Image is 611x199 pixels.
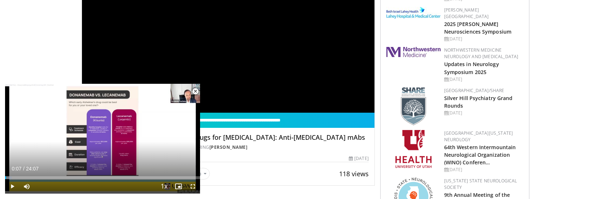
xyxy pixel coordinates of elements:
[444,130,513,143] a: [GEOGRAPHIC_DATA][US_STATE] Neurology
[444,110,523,116] div: [DATE]
[395,130,432,168] img: f6362829-b0a3-407d-a044-59546adfd345.png.150x105_q85_autocrop_double_scale_upscale_version-0.2.png
[339,169,369,178] span: 118 views
[188,84,203,99] button: Close
[12,166,21,172] span: 0:07
[209,144,248,150] a: [PERSON_NAME]
[444,95,513,109] a: Silver Hill Psychiatry Grand Rounds
[5,84,200,194] video-js: Video Player
[444,21,511,35] a: 2025 [PERSON_NAME] Neurosciences Symposium
[171,179,186,194] button: Enable picture-in-picture mode
[157,179,171,194] button: Playback Rate
[401,87,426,125] img: f8aaeb6d-318f-4fcf-bd1d-54ce21f29e87.png.150x105_q85_autocrop_double_scale_upscale_version-0.2.png
[23,166,25,172] span: /
[444,7,489,20] a: [PERSON_NAME][GEOGRAPHIC_DATA]
[26,166,39,172] span: 24:07
[444,61,499,75] a: Updates in Neurology Symposium 2025
[444,76,523,83] div: [DATE]
[5,176,200,179] div: Progress Bar
[444,87,504,94] a: [GEOGRAPHIC_DATA]/SHARE
[386,7,441,19] img: e7977282-282c-4444-820d-7cc2733560fd.jpg.150x105_q85_autocrop_double_scale_upscale_version-0.2.jpg
[444,178,517,190] a: [US_STATE] State Neurological Society
[349,155,368,162] div: [DATE]
[444,144,516,166] a: 64th Western Intermountain Neurological Organization (WINO) Conferen…
[134,134,369,142] h4: Disease-Modifying Drugs for [MEDICAL_DATA]: Anti-[MEDICAL_DATA] mAbs
[444,36,523,42] div: [DATE]
[19,179,34,194] button: Mute
[444,166,523,173] div: [DATE]
[386,47,441,57] img: 2a462fb6-9365-492a-ac79-3166a6f924d8.png.150x105_q85_autocrop_double_scale_upscale_version-0.2.jpg
[5,179,19,194] button: Play
[186,179,200,194] button: Fullscreen
[444,47,519,60] a: Northwestern Medicine Neurology and [MEDICAL_DATA]
[134,144,369,151] div: By FEATURING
